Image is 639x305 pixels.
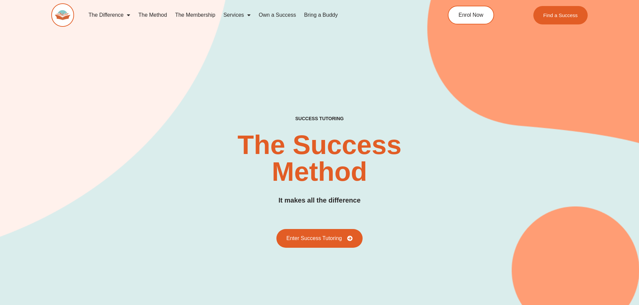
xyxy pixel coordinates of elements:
a: Bring a Buddy [300,7,342,23]
span: Enrol Now [459,12,483,18]
a: Find a Success [533,6,588,24]
h3: It makes all the difference [278,195,361,206]
a: The Difference [85,7,135,23]
h2: The Success Method [198,132,441,185]
a: Enter Success Tutoring [276,229,363,248]
h4: SUCCESS TUTORING​ [240,116,399,122]
a: Own a Success [255,7,300,23]
a: Enrol Now [448,6,494,24]
a: The Membership [171,7,219,23]
span: Enter Success Tutoring [286,236,342,241]
span: Find a Success [543,13,578,18]
a: The Method [134,7,171,23]
a: Services [219,7,255,23]
nav: Menu [85,7,417,23]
